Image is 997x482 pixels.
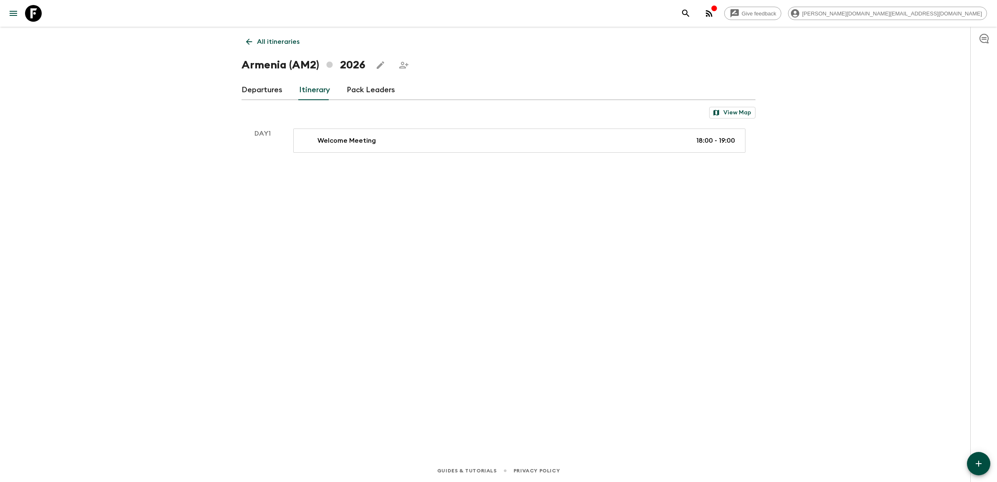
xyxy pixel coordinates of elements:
[242,33,304,50] a: All itineraries
[788,7,987,20] div: [PERSON_NAME][DOMAIN_NAME][EMAIL_ADDRESS][DOMAIN_NAME]
[242,129,283,139] p: Day 1
[347,80,395,100] a: Pack Leaders
[395,57,412,73] span: Share this itinerary
[372,57,389,73] button: Edit this itinerary
[696,136,735,146] p: 18:00 - 19:00
[724,7,781,20] a: Give feedback
[299,80,330,100] a: Itinerary
[709,107,755,119] button: View Map
[242,80,282,100] a: Departures
[677,5,694,22] button: search adventures
[798,10,987,17] span: [PERSON_NAME][DOMAIN_NAME][EMAIL_ADDRESS][DOMAIN_NAME]
[242,57,365,73] h1: Armenia (AM2) 2026
[317,136,376,146] p: Welcome Meeting
[293,129,745,153] a: Welcome Meeting18:00 - 19:00
[257,37,300,47] p: All itineraries
[437,466,497,475] a: Guides & Tutorials
[737,10,781,17] span: Give feedback
[514,466,560,475] a: Privacy Policy
[5,5,22,22] button: menu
